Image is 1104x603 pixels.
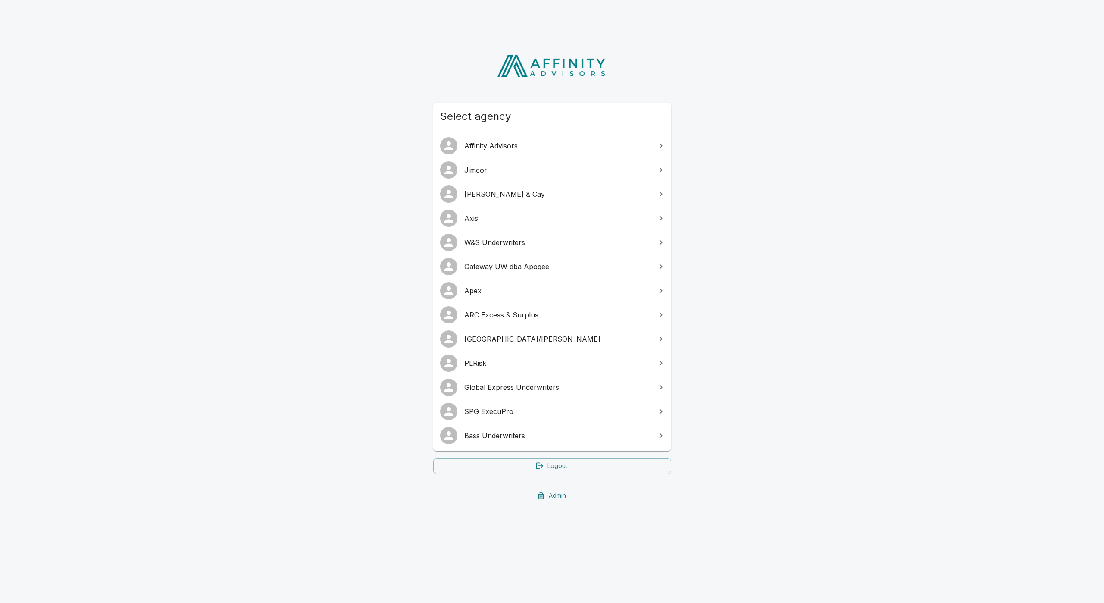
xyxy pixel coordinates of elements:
a: Admin [433,488,671,504]
a: SPG ExecuPro [433,399,671,424]
a: Affinity Advisors [433,134,671,158]
a: Gateway UW dba Apogee [433,254,671,279]
span: [PERSON_NAME] & Cay [464,189,651,199]
span: Jimcor [464,165,651,175]
a: Jimcor [433,158,671,182]
span: SPG ExecuPro [464,406,651,417]
span: Apex [464,286,651,296]
span: Affinity Advisors [464,141,651,151]
span: PLRisk [464,358,651,368]
a: Apex [433,279,671,303]
span: Select agency [440,110,664,123]
a: Logout [433,458,671,474]
span: Global Express Underwriters [464,382,651,393]
span: ARC Excess & Surplus [464,310,651,320]
a: Bass Underwriters [433,424,671,448]
a: W&S Underwriters [433,230,671,254]
a: PLRisk [433,351,671,375]
span: W&S Underwriters [464,237,651,248]
span: [GEOGRAPHIC_DATA]/[PERSON_NAME] [464,334,651,344]
span: Gateway UW dba Apogee [464,261,651,272]
span: Bass Underwriters [464,430,651,441]
a: Global Express Underwriters [433,375,671,399]
span: Axis [464,213,651,223]
a: ARC Excess & Surplus [433,303,671,327]
a: [GEOGRAPHIC_DATA]/[PERSON_NAME] [433,327,671,351]
img: Affinity Advisors Logo [490,52,614,80]
a: [PERSON_NAME] & Cay [433,182,671,206]
a: Axis [433,206,671,230]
